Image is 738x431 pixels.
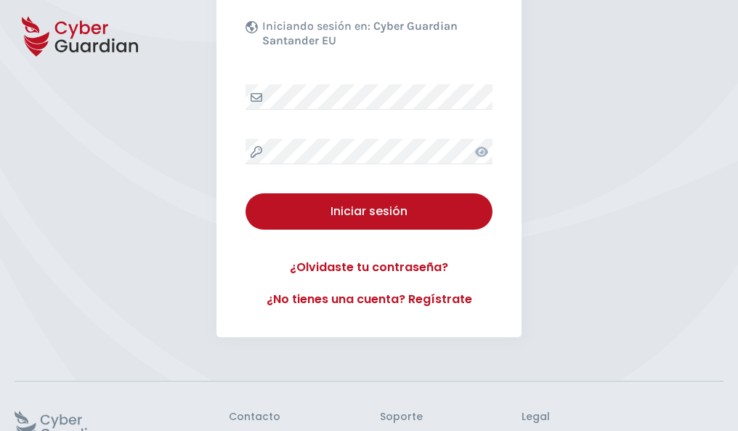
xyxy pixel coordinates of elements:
button: Iniciar sesión [246,193,492,230]
h3: Legal [522,411,723,424]
div: Iniciar sesión [256,203,482,220]
a: ¿Olvidaste tu contraseña? [246,259,492,276]
a: ¿No tienes una cuenta? Regístrate [246,291,492,308]
h3: Contacto [229,411,280,424]
h3: Soporte [380,411,423,424]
